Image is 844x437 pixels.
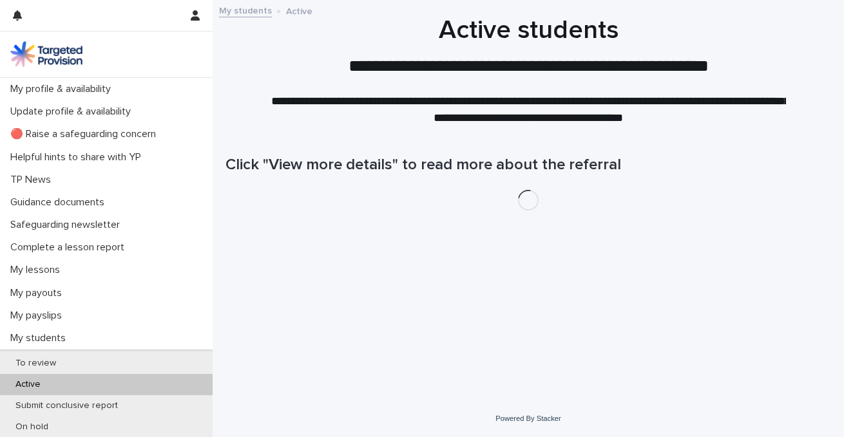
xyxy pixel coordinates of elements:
p: My payouts [5,287,72,299]
a: My students [219,3,272,17]
p: TP News [5,174,61,186]
img: M5nRWzHhSzIhMunXDL62 [10,41,82,67]
p: To review [5,358,66,369]
p: My profile & availability [5,83,121,95]
h1: Active students [225,15,831,46]
p: Active [286,3,312,17]
h1: Click "View more details" to read more about the referral [225,156,831,174]
p: My lessons [5,264,70,276]
p: On hold [5,422,59,432]
p: Guidance documents [5,196,115,209]
p: Complete a lesson report [5,241,135,254]
p: Active [5,379,51,390]
a: Powered By Stacker [495,414,561,422]
p: Safeguarding newsletter [5,219,130,231]
p: My payslips [5,310,72,322]
p: 🔴 Raise a safeguarding concern [5,128,166,140]
p: Submit conclusive report [5,400,128,411]
p: Update profile & availability [5,106,141,118]
p: Helpful hints to share with YP [5,151,151,163]
p: My students [5,332,76,344]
